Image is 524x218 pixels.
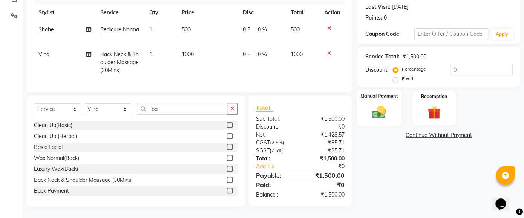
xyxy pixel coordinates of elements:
th: Stylist [34,4,96,21]
span: 500 [182,26,191,33]
div: Balance : [250,191,300,199]
iframe: chat widget [492,188,516,210]
th: Service [96,4,144,21]
span: 1000 [182,51,194,58]
div: ₹1,500.00 [300,191,350,199]
th: Qty [145,4,177,21]
span: 1 [149,26,152,33]
div: Points: [365,14,382,22]
span: Shohe [38,26,54,33]
input: Search or Scan [137,103,227,115]
button: Apply [491,29,513,40]
img: _gift.svg [423,104,445,121]
div: Payable: [250,171,300,180]
th: Total [286,4,320,21]
div: ₹1,500.00 [300,115,350,123]
span: 2.5% [271,147,282,154]
span: 0 % [257,26,267,34]
label: Redemption [421,93,447,100]
div: Back Neck & Shoulder Massage (30Mins) [34,176,133,184]
div: 0 [383,14,386,22]
span: 0 F [242,51,250,58]
span: 500 [291,26,300,33]
span: 1 [149,51,152,58]
div: ₹0 [300,180,350,189]
div: Luxury Wax(Back) [34,165,78,173]
div: Wax Normal(Back) [34,154,79,162]
a: Continue Without Payment [359,131,519,139]
div: ( ) [250,147,300,155]
span: CGST [256,139,270,146]
div: Service Total: [365,53,399,61]
span: 2.5% [271,140,283,146]
div: ₹35.71 [300,147,350,155]
div: ₹0 [300,123,350,131]
span: | [253,51,254,58]
div: Net: [250,131,300,139]
div: ₹35.71 [300,139,350,147]
a: Add Tip [250,163,308,170]
th: Disc [238,4,286,21]
div: ₹0 [308,163,350,170]
div: ( ) [250,139,300,147]
label: Percentage [401,66,426,72]
div: ₹1,428.57 [300,131,350,139]
span: Total [256,104,273,112]
div: Coupon Code [365,30,414,38]
div: Last Visit: [365,3,390,11]
input: Enter Offer / Coupon Code [414,28,488,40]
div: ₹1,500.00 [300,171,350,180]
div: ₹1,500.00 [402,53,426,61]
img: _cash.svg [368,104,391,120]
div: Sub Total: [250,115,300,123]
span: Pedicure Normal [100,26,139,41]
label: Manual Payment [360,92,398,100]
span: | [253,26,254,34]
div: Basic Facial [34,143,63,151]
div: Total: [250,155,300,163]
div: Back Payment [34,187,69,195]
label: Fixed [401,75,413,82]
span: 0 % [257,51,267,58]
div: ₹1,500.00 [300,155,350,163]
div: Clean Up(Basic) [34,121,72,129]
div: Discount: [250,123,300,131]
div: Discount: [365,66,388,74]
span: SGST [256,147,270,154]
div: Paid: [250,180,300,189]
div: [DATE] [392,3,408,11]
th: Price [177,4,238,21]
span: Vino [38,51,49,58]
span: 1000 [291,51,303,58]
div: Clean Up (Herbal) [34,132,77,140]
span: 0 F [242,26,250,34]
span: Back Neck & Shoulder Massage (30Mins) [100,51,139,74]
th: Action [319,4,344,21]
